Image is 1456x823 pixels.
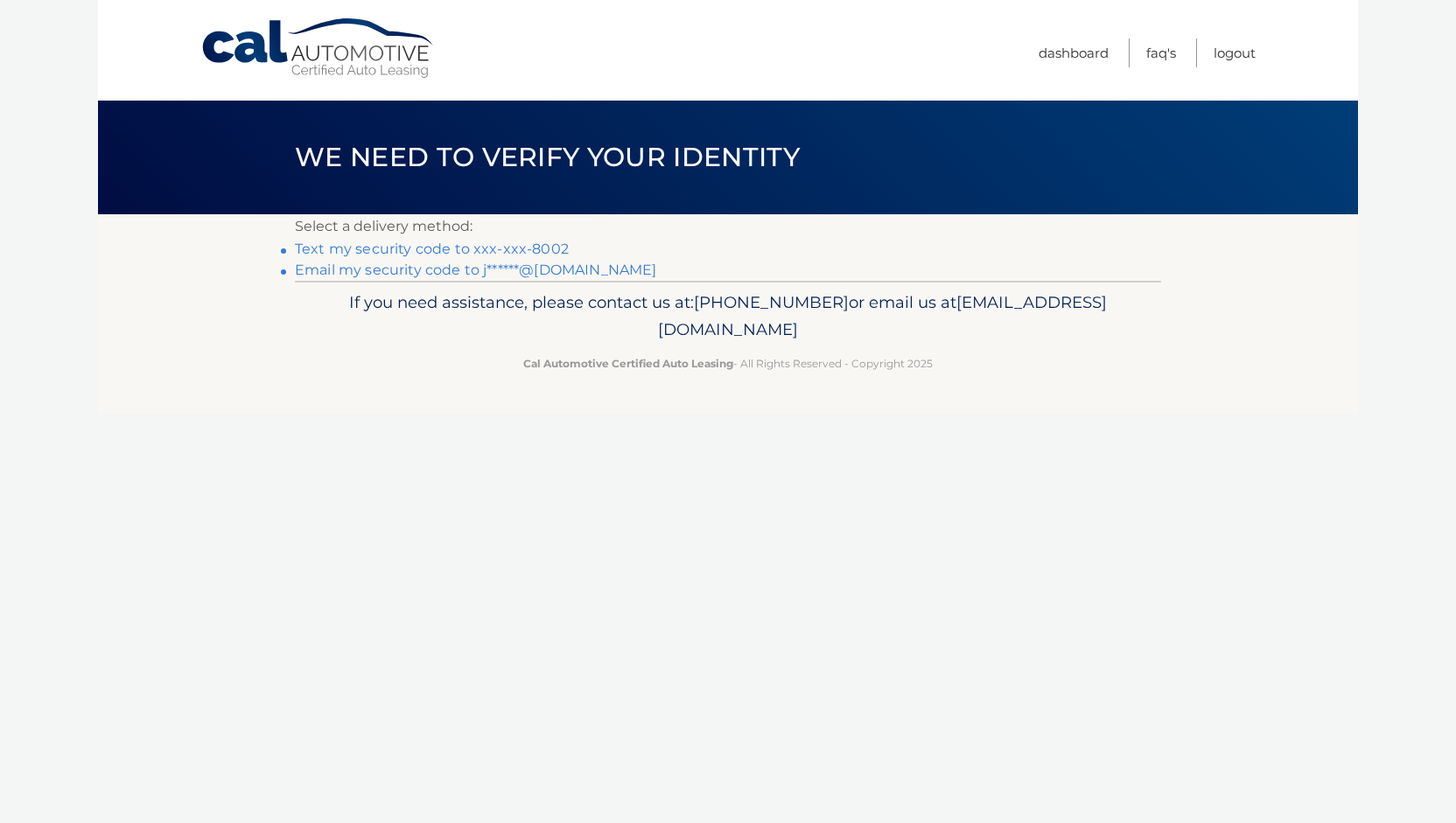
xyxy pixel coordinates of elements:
span: [PHONE_NUMBER] [694,292,849,312]
a: Logout [1214,38,1256,67]
a: FAQ's [1146,38,1176,67]
p: - All Rights Reserved - Copyright 2025 [306,354,1150,373]
p: If you need assistance, please contact us at: or email us at [306,289,1150,345]
a: Cal Automotive [200,17,437,80]
a: Email my security code to j******@[DOMAIN_NAME] [295,262,657,278]
a: Text my security code to xxx-xxx-8002 [295,241,569,257]
a: Dashboard [1039,38,1109,67]
strong: Cal Automotive Certified Auto Leasing [523,357,733,370]
span: We need to verify your identity [295,141,800,173]
p: Select a delivery method: [295,214,1161,239]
